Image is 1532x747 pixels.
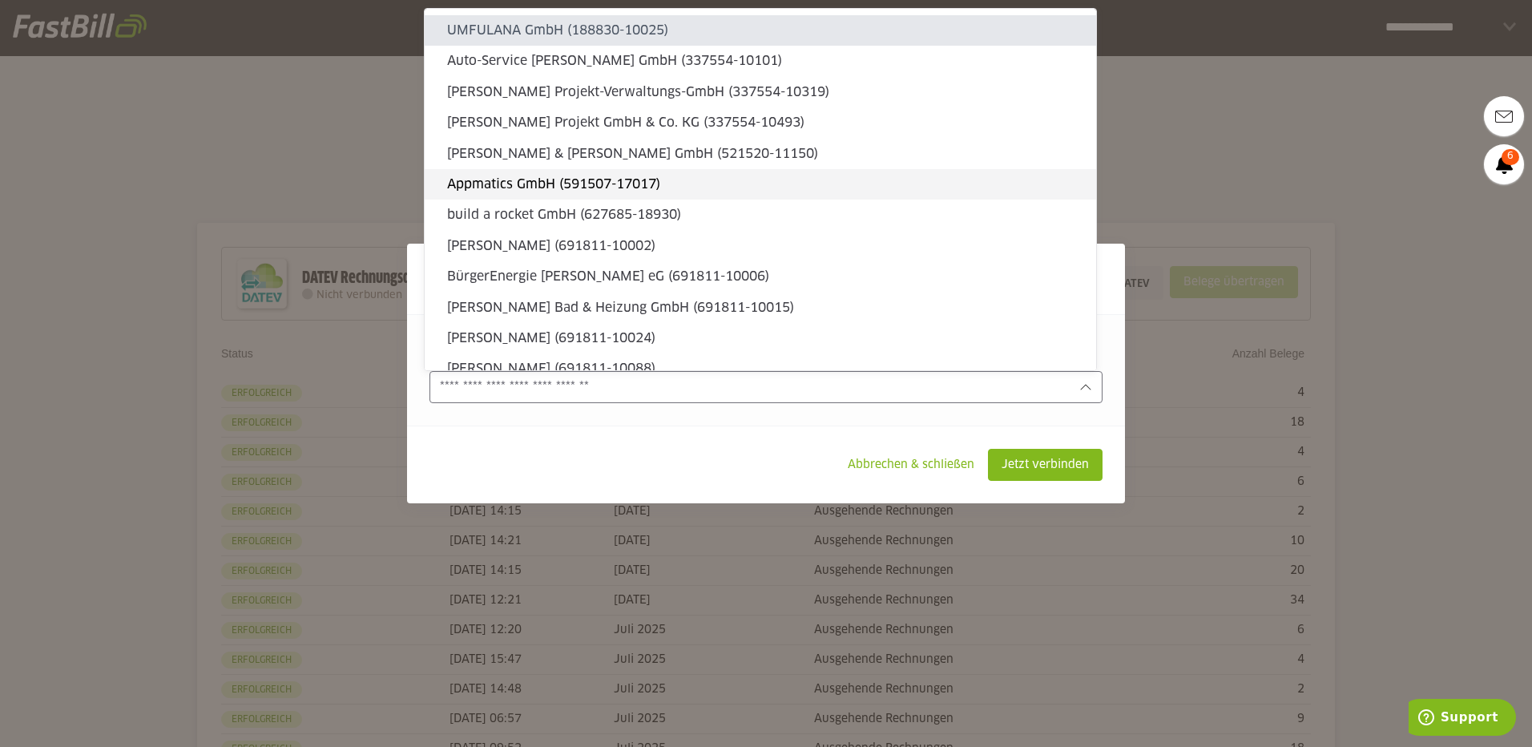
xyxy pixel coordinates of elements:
sl-option: build a rocket GmbH (627685-18930) [425,200,1096,230]
sl-option: [PERSON_NAME] (691811-10088) [425,353,1096,384]
sl-option: [PERSON_NAME] Bad & Heizung GmbH (691811-10015) [425,293,1096,323]
sl-option: Appmatics GmbH (591507-17017) [425,169,1096,200]
a: 6 [1484,144,1524,184]
sl-option: BürgerEnergie [PERSON_NAME] eG (691811-10006) [425,261,1096,292]
sl-button: Abbrechen & schließen [834,449,988,481]
sl-option: [PERSON_NAME] & [PERSON_NAME] GmbH (521520-11150) [425,139,1096,169]
sl-option: [PERSON_NAME] (691811-10002) [425,231,1096,261]
sl-option: Auto-Service [PERSON_NAME] GmbH (337554-10101) [425,46,1096,76]
sl-option: [PERSON_NAME] (691811-10024) [425,323,1096,353]
iframe: Öffnet ein Widget, in dem Sie weitere Informationen finden [1409,699,1516,739]
span: 6 [1502,149,1519,165]
sl-option: [PERSON_NAME] Projekt-Verwaltungs-GmbH (337554-10319) [425,77,1096,107]
sl-button: Jetzt verbinden [988,449,1103,481]
sl-option: [PERSON_NAME] Projekt GmbH & Co. KG (337554-10493) [425,107,1096,138]
sl-option: UMFULANA GmbH (188830-10025) [425,15,1096,46]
